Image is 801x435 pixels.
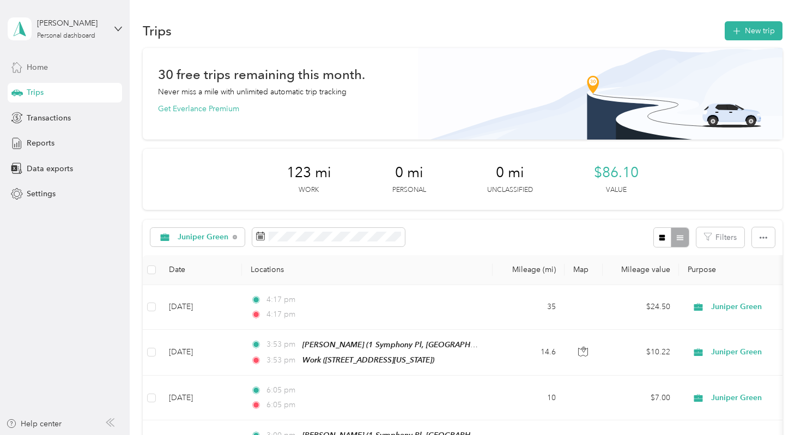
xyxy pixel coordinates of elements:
span: $86.10 [594,164,639,182]
p: Value [606,185,627,195]
td: [DATE] [160,376,242,420]
p: Unclassified [487,185,533,195]
span: Transactions [27,112,71,124]
th: Map [565,255,603,285]
span: Work ([STREET_ADDRESS][US_STATE]) [302,355,434,364]
span: Juniper Green [178,233,229,241]
th: Date [160,255,242,285]
span: Trips [27,87,44,98]
span: 6:05 pm [266,399,298,411]
span: Home [27,62,48,73]
p: Work [299,185,319,195]
button: Get Everlance Premium [158,103,239,114]
span: 4:17 pm [266,309,298,321]
td: 10 [493,376,565,420]
th: Mileage (mi) [493,255,565,285]
iframe: Everlance-gr Chat Button Frame [740,374,801,435]
div: Personal dashboard [37,33,95,39]
td: $7.00 [603,376,679,420]
span: Data exports [27,163,73,174]
button: Filters [696,227,744,247]
span: 3:53 pm [266,354,298,366]
h1: Trips [143,25,172,37]
button: Help center [6,418,62,430]
button: New trip [725,21,782,40]
span: 123 mi [287,164,331,182]
td: 35 [493,285,565,330]
span: 3:53 pm [266,339,298,351]
img: Banner [418,48,782,140]
th: Mileage value [603,255,679,285]
span: Settings [27,188,56,200]
p: Never miss a mile with unlimited automatic trip tracking [158,86,347,98]
td: $10.22 [603,330,679,376]
p: Personal [392,185,426,195]
span: 6:05 pm [266,384,298,396]
h1: 30 free trips remaining this month. [158,69,365,80]
span: 0 mi [496,164,524,182]
span: 4:17 pm [266,294,298,306]
td: $24.50 [603,285,679,330]
th: Locations [242,255,493,285]
td: 14.6 [493,330,565,376]
span: Reports [27,137,54,149]
td: [DATE] [160,330,242,376]
span: 0 mi [395,164,423,182]
div: [PERSON_NAME] [37,17,105,29]
td: [DATE] [160,285,242,330]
